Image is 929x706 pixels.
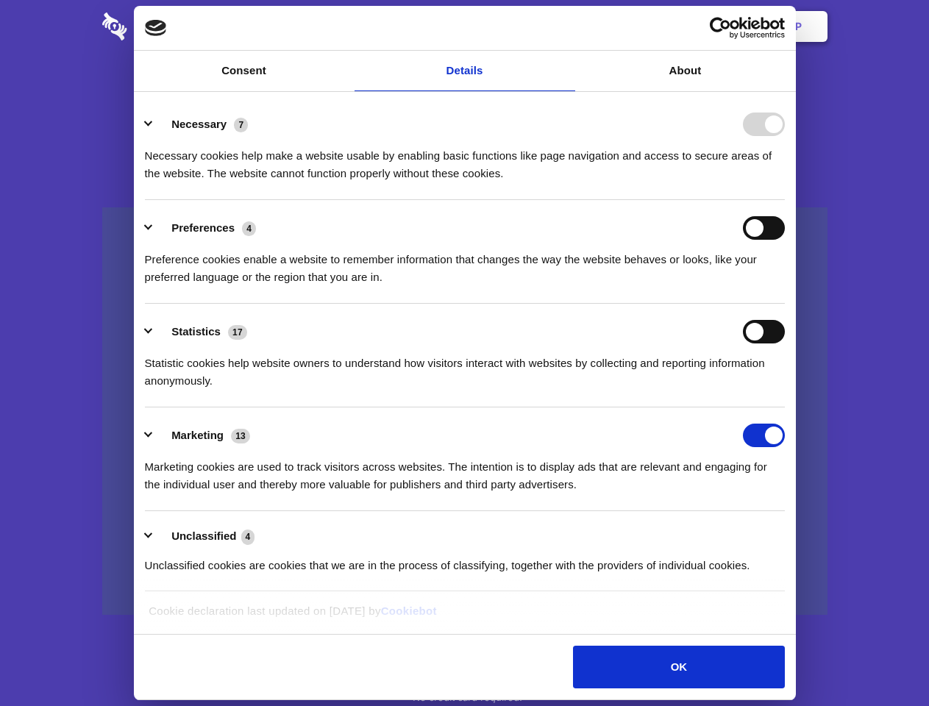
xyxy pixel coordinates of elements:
span: 13 [231,429,250,443]
button: Statistics (17) [145,320,257,343]
button: Necessary (7) [145,113,257,136]
div: Marketing cookies are used to track visitors across websites. The intention is to display ads tha... [145,447,785,493]
img: logo-wordmark-white-trans-d4663122ce5f474addd5e946df7df03e33cb6a1c49d2221995e7729f52c070b2.svg [102,13,228,40]
label: Statistics [171,325,221,338]
div: Cookie declaration last updated on [DATE] by [138,602,791,631]
span: 17 [228,325,247,340]
button: Preferences (4) [145,216,266,240]
div: Necessary cookies help make a website usable by enabling basic functions like page navigation and... [145,136,785,182]
a: Contact [597,4,664,49]
a: Details [355,51,575,91]
button: OK [573,646,784,688]
a: Wistia video thumbnail [102,207,827,616]
div: Unclassified cookies are cookies that we are in the process of classifying, together with the pro... [145,546,785,574]
label: Necessary [171,118,227,130]
a: Cookiebot [381,605,437,617]
span: 4 [242,221,256,236]
h4: Auto-redaction of sensitive data, encrypted data sharing and self-destructing private chats. Shar... [102,134,827,182]
label: Preferences [171,221,235,234]
a: Pricing [432,4,496,49]
div: Preference cookies enable a website to remember information that changes the way the website beha... [145,240,785,286]
a: Consent [134,51,355,91]
a: Login [667,4,731,49]
button: Marketing (13) [145,424,260,447]
button: Unclassified (4) [145,527,264,546]
a: Usercentrics Cookiebot - opens in a new window [656,17,785,39]
h1: Eliminate Slack Data Loss. [102,66,827,119]
span: 7 [234,118,248,132]
div: Statistic cookies help website owners to understand how visitors interact with websites by collec... [145,343,785,390]
label: Marketing [171,429,224,441]
img: logo [145,20,167,36]
a: About [575,51,796,91]
span: 4 [241,529,255,544]
iframe: Drift Widget Chat Controller [855,632,911,688]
